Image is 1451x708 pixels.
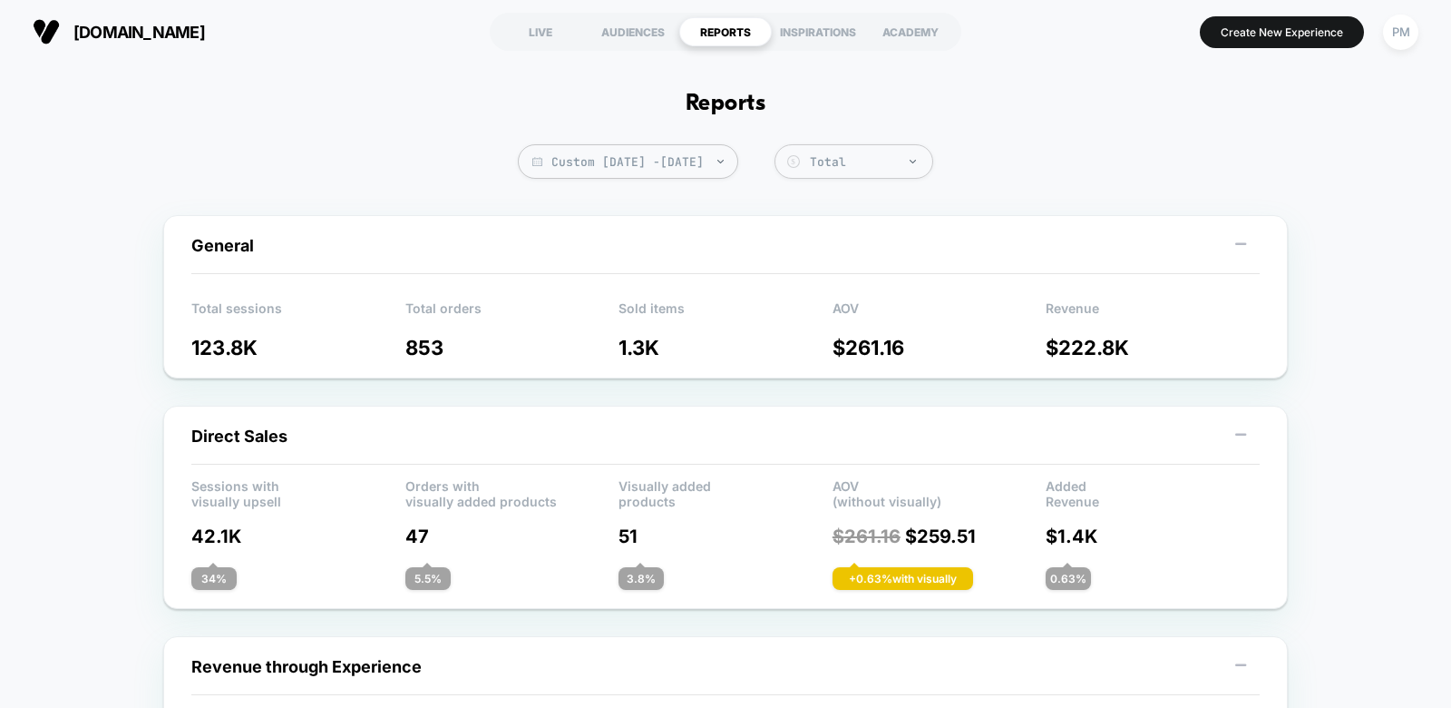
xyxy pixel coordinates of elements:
[518,144,738,179] span: Custom [DATE] - [DATE]
[532,157,542,166] img: calendar
[679,17,772,46] div: REPORTS
[1046,567,1091,590] div: 0.63 %
[73,23,205,42] span: [DOMAIN_NAME]
[791,157,795,166] tspan: $
[833,300,1047,328] p: AOV
[27,17,210,46] button: [DOMAIN_NAME]
[191,657,422,676] span: Revenue through Experience
[494,17,587,46] div: LIVE
[864,17,957,46] div: ACADEMY
[618,526,833,547] p: 51
[405,336,619,359] p: 853
[405,526,619,547] p: 47
[1200,16,1364,48] button: Create New Experience
[1046,526,1260,547] p: $ 1.4K
[405,478,619,506] p: Orders with visually added products
[618,336,833,359] p: 1.3K
[1046,300,1260,328] p: Revenue
[833,526,1047,547] p: $ 259.51
[587,17,679,46] div: AUDIENCES
[717,160,724,163] img: end
[1383,15,1418,50] div: PM
[618,478,833,506] p: Visually added products
[810,154,923,170] div: Total
[618,300,833,328] p: Sold items
[191,427,287,446] span: Direct Sales
[191,300,405,328] p: Total sessions
[1046,336,1260,359] p: $ 222.8K
[833,526,901,547] span: $ 261.16
[191,336,405,359] p: 123.8K
[618,567,664,590] div: 3.8 %
[191,236,254,255] span: General
[910,160,916,163] img: end
[833,478,1047,506] p: AOV (without visually)
[405,300,619,328] p: Total orders
[191,567,237,590] div: 34 %
[833,336,1047,359] p: $ 261.16
[1378,14,1424,51] button: PM
[33,18,60,45] img: Visually logo
[405,567,451,590] div: 5.5 %
[772,17,864,46] div: INSPIRATIONS
[191,526,405,547] p: 42.1K
[833,567,973,590] div: + 0.63 % with visually
[686,91,765,117] h1: Reports
[191,478,405,506] p: Sessions with visually upsell
[1046,478,1260,506] p: Added Revenue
